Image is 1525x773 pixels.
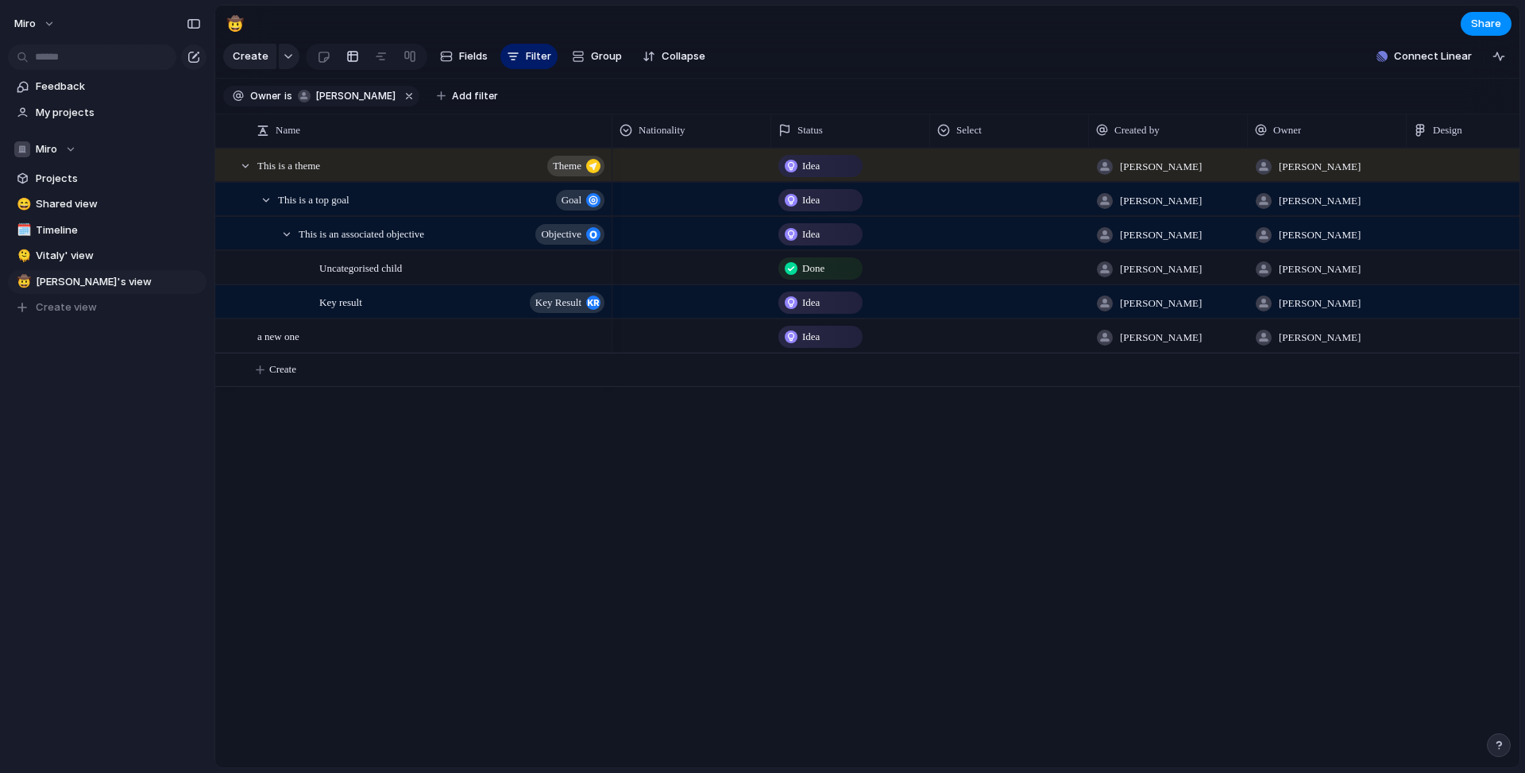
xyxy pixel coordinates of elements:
[1394,48,1472,64] span: Connect Linear
[1120,227,1202,243] span: [PERSON_NAME]
[1279,159,1361,175] span: [PERSON_NAME]
[1120,330,1202,346] span: [PERSON_NAME]
[8,101,207,125] a: My projects
[257,156,320,174] span: This is a theme
[1120,261,1202,277] span: [PERSON_NAME]
[276,122,300,138] span: Name
[14,222,30,238] button: 🗓️
[1279,296,1361,311] span: [PERSON_NAME]
[535,224,604,245] button: objective
[14,196,30,212] button: 😄
[1114,122,1160,138] span: Created by
[226,13,244,34] div: 🤠
[1471,16,1501,32] span: Share
[434,44,494,69] button: Fields
[1279,261,1361,277] span: [PERSON_NAME]
[1370,44,1478,68] button: Connect Linear
[281,87,295,105] button: is
[14,16,36,32] span: miro
[956,122,982,138] span: Select
[36,274,201,290] span: [PERSON_NAME]'s view
[14,274,30,290] button: 🤠
[1279,227,1361,243] span: [PERSON_NAME]
[257,327,299,345] span: a new one
[233,48,268,64] span: Create
[802,295,820,311] span: Idea
[36,141,57,157] span: Miro
[427,85,508,107] button: Add filter
[802,329,820,345] span: Idea
[8,192,207,216] a: 😄Shared view
[564,44,630,69] button: Group
[36,79,201,95] span: Feedback
[316,89,396,103] span: [PERSON_NAME]
[8,244,207,268] a: 🫠Vitaly' view
[797,122,823,138] span: Status
[1120,193,1202,209] span: [PERSON_NAME]
[14,248,30,264] button: 🫠
[36,105,201,121] span: My projects
[36,300,97,315] span: Create view
[802,261,824,276] span: Done
[278,190,349,208] span: This is a top goal
[36,171,201,187] span: Projects
[319,258,402,276] span: Uncategorised child
[223,44,276,69] button: Create
[7,11,64,37] button: miro
[250,89,281,103] span: Owner
[1120,159,1202,175] span: [PERSON_NAME]
[222,11,248,37] button: 🤠
[662,48,705,64] span: Collapse
[269,361,296,377] span: Create
[547,156,604,176] button: theme
[36,196,201,212] span: Shared view
[541,223,581,245] span: objective
[802,158,820,174] span: Idea
[1273,122,1301,138] span: Owner
[636,44,712,69] button: Collapse
[17,195,28,214] div: 😄
[1461,12,1511,36] button: Share
[36,222,201,238] span: Timeline
[8,296,207,319] button: Create view
[299,224,424,242] span: This is an associated objective
[535,292,581,314] span: key result
[526,48,551,64] span: Filter
[8,137,207,161] button: Miro
[8,270,207,294] a: 🤠[PERSON_NAME]'s view
[452,89,498,103] span: Add filter
[294,87,399,105] button: [PERSON_NAME]
[8,167,207,191] a: Projects
[319,292,362,311] span: Key result
[530,292,604,313] button: key result
[556,190,604,211] button: goal
[17,272,28,291] div: 🤠
[1433,122,1462,138] span: Design
[1120,296,1202,311] span: [PERSON_NAME]
[591,48,622,64] span: Group
[459,48,488,64] span: Fields
[8,218,207,242] a: 🗓️Timeline
[17,221,28,239] div: 🗓️
[562,189,581,211] span: goal
[1279,193,1361,209] span: [PERSON_NAME]
[500,44,558,69] button: Filter
[17,247,28,265] div: 🫠
[639,122,685,138] span: Nationality
[8,75,207,99] a: Feedback
[1279,330,1361,346] span: [PERSON_NAME]
[802,226,820,242] span: Idea
[553,155,581,177] span: theme
[36,248,201,264] span: Vitaly' view
[284,89,292,103] span: is
[802,192,820,208] span: Idea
